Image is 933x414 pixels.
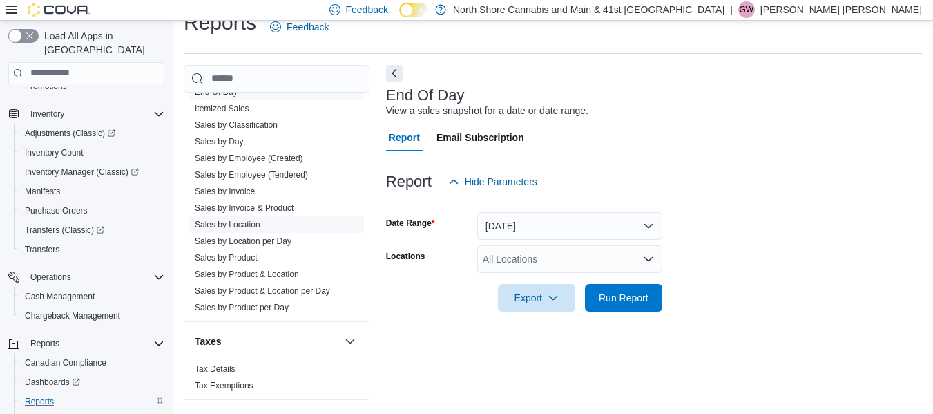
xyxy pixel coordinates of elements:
[3,334,170,353] button: Reports
[195,170,308,180] a: Sales by Employee (Tendered)
[195,103,249,114] span: Itemized Sales
[19,144,164,161] span: Inventory Count
[195,364,235,375] span: Tax Details
[25,147,84,158] span: Inventory Count
[14,220,170,240] a: Transfers (Classic)
[738,1,755,18] div: Griffin Wright
[19,164,164,180] span: Inventory Manager (Classic)
[14,162,170,182] a: Inventory Manager (Classic)
[25,106,70,122] button: Inventory
[386,104,588,118] div: View a sales snapshot for a date or date range.
[599,291,648,305] span: Run Report
[3,267,170,287] button: Operations
[195,153,303,164] span: Sales by Employee (Created)
[14,353,170,373] button: Canadian Compliance
[25,106,164,122] span: Inventory
[14,124,170,143] a: Adjustments (Classic)
[342,333,358,350] button: Taxes
[739,1,753,18] span: GW
[19,288,164,305] span: Cash Management
[443,168,543,196] button: Hide Parameters
[25,357,106,368] span: Canadian Compliance
[14,306,170,326] button: Chargeback Management
[184,361,369,399] div: Taxes
[506,284,567,312] span: Export
[19,183,164,200] span: Manifests
[14,143,170,162] button: Inventory Count
[399,17,400,18] span: Dark Mode
[195,286,330,296] a: Sales by Product & Location per Day
[19,144,89,161] a: Inventory Count
[19,393,164,410] span: Reports
[195,169,308,180] span: Sales by Employee (Tendered)
[30,109,64,120] span: Inventory
[195,236,291,247] span: Sales by Location per Day
[19,374,164,391] span: Dashboards
[14,240,170,259] button: Transfers
[19,374,86,391] a: Dashboards
[184,9,256,37] h1: Reports
[195,136,244,147] span: Sales by Day
[386,173,432,190] h3: Report
[195,137,244,147] a: Sales by Day
[195,335,222,348] h3: Taxes
[195,364,235,374] a: Tax Details
[19,308,126,324] a: Chargeback Management
[195,220,260,229] a: Sales by Location
[195,303,289,312] a: Sales by Product per Day
[386,65,403,82] button: Next
[195,252,258,263] span: Sales by Product
[25,128,115,139] span: Adjustments (Classic)
[498,284,575,312] button: Export
[195,104,249,113] a: Itemized Sales
[25,269,77,285] button: Operations
[195,153,303,163] a: Sales by Employee (Created)
[184,84,369,321] div: Sales
[19,183,66,200] a: Manifests
[19,203,164,219] span: Purchase Orders
[287,20,329,34] span: Feedback
[730,1,733,18] p: |
[14,392,170,411] button: Reports
[195,87,238,97] a: End Of Day
[19,355,164,371] span: Canadian Compliance
[386,87,465,104] h3: End Of Day
[195,335,339,348] button: Taxes
[25,205,88,216] span: Purchase Orders
[25,269,164,285] span: Operations
[436,124,524,151] span: Email Subscription
[25,377,80,388] span: Dashboards
[14,287,170,306] button: Cash Management
[19,164,144,180] a: Inventory Manager (Classic)
[195,120,278,130] a: Sales by Classification
[25,225,104,236] span: Transfers (Classic)
[195,186,255,197] span: Sales by Invoice
[19,393,59,410] a: Reports
[25,310,120,321] span: Chargeback Management
[760,1,922,18] p: [PERSON_NAME] [PERSON_NAME]
[465,175,537,189] span: Hide Parameters
[386,251,425,262] label: Locations
[453,1,724,18] p: North Shore Cannabis and Main & 41st [GEOGRAPHIC_DATA]
[19,355,112,371] a: Canadian Compliance
[195,302,289,313] span: Sales by Product per Day
[195,253,258,263] a: Sales by Product
[19,125,164,142] span: Adjustments (Classic)
[25,244,59,255] span: Transfers
[25,396,54,407] span: Reports
[195,381,253,391] a: Tax Exemptions
[28,3,90,17] img: Cova
[25,186,60,197] span: Manifests
[3,104,170,124] button: Inventory
[19,241,65,258] a: Transfers
[346,3,388,17] span: Feedback
[195,236,291,246] a: Sales by Location per Day
[264,13,334,41] a: Feedback
[585,284,662,312] button: Run Report
[195,285,330,297] span: Sales by Product & Location per Day
[19,222,110,238] a: Transfers (Classic)
[30,272,71,283] span: Operations
[399,3,428,17] input: Dark Mode
[25,335,65,352] button: Reports
[195,269,299,280] span: Sales by Product & Location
